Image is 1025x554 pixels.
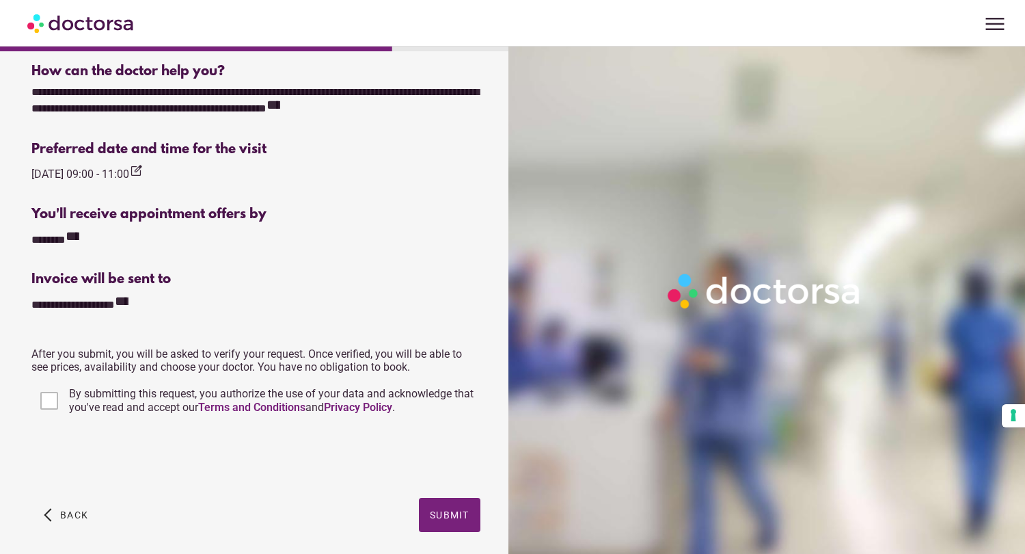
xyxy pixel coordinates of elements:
span: Submit [430,510,469,520]
i: edit_square [129,164,143,178]
span: Back [60,510,88,520]
span: menu [982,11,1008,37]
button: Your consent preferences for tracking technologies [1002,404,1025,427]
a: Privacy Policy [324,401,392,414]
div: [DATE] 09:00 - 11:00 [31,164,143,183]
div: Invoice will be sent to [31,272,480,287]
p: After you submit, you will be asked to verify your request. Once verified, you will be able to se... [31,347,480,373]
span: By submitting this request, you authorize the use of your data and acknowledge that you've read a... [69,387,474,414]
img: Doctorsa.com [27,8,135,38]
iframe: reCAPTCHA [31,431,239,484]
a: Terms and Conditions [198,401,305,414]
button: arrow_back_ios Back [38,498,94,532]
div: Preferred date and time for the visit [31,142,480,157]
img: Logo-Doctorsa-trans-White-partial-flat.png [662,268,867,314]
div: How can the doctor help you? [31,64,480,79]
div: You'll receive appointment offers by [31,207,480,222]
button: Submit [419,498,480,532]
